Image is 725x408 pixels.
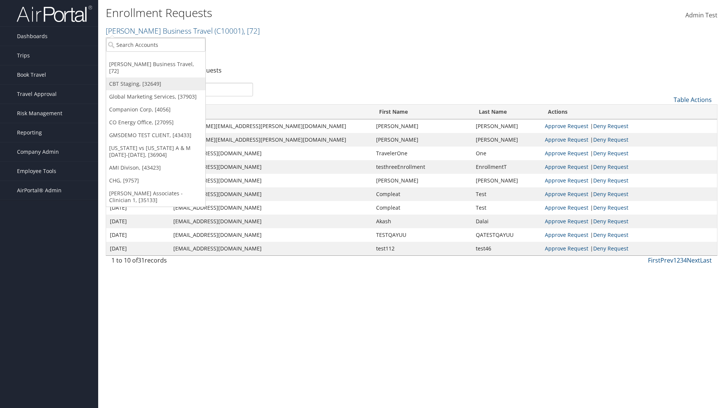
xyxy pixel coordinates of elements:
[545,231,588,238] a: Approve Request
[472,215,541,228] td: Dalai
[472,105,541,119] th: Last Name: activate to sort column ascending
[687,256,700,264] a: Next
[545,245,588,252] a: Approve Request
[372,242,472,255] td: test112
[541,201,717,215] td: |
[593,218,628,225] a: Deny Request
[700,256,712,264] a: Last
[593,177,628,184] a: Deny Request
[106,201,170,215] td: [DATE]
[170,174,372,187] td: [EMAIL_ADDRESS][DOMAIN_NAME]
[593,163,628,170] a: Deny Request
[17,181,62,200] span: AirPortal® Admin
[541,228,717,242] td: |
[593,231,628,238] a: Deny Request
[372,105,472,119] th: First Name: activate to sort column ascending
[106,77,205,90] a: CBT Staging, [32649]
[677,256,680,264] a: 2
[170,119,372,133] td: [PERSON_NAME][EMAIL_ADDRESS][PERSON_NAME][DOMAIN_NAME]
[472,133,541,147] td: [PERSON_NAME]
[17,65,46,84] span: Book Travel
[170,228,372,242] td: [EMAIL_ADDRESS][DOMAIN_NAME]
[106,242,170,255] td: [DATE]
[170,242,372,255] td: [EMAIL_ADDRESS][DOMAIN_NAME]
[106,215,170,228] td: [DATE]
[541,187,717,201] td: |
[17,162,56,181] span: Employee Tools
[106,129,205,142] a: GMSDEMO TEST CLIENT, [43433]
[17,104,62,123] span: Risk Management
[472,242,541,255] td: test46
[648,256,660,264] a: First
[545,204,588,211] a: Approve Request
[545,163,588,170] a: Approve Request
[545,150,588,157] a: Approve Request
[372,215,472,228] td: Akash
[214,26,244,36] span: ( C10001 )
[541,215,717,228] td: |
[106,161,205,174] a: AMI Divison, [43423]
[106,142,205,161] a: [US_STATE] vs [US_STATE] A & M [DATE]-[DATE], [36904]
[593,190,628,198] a: Deny Request
[17,142,59,161] span: Company Admin
[541,242,717,255] td: |
[106,103,205,116] a: Companion Corp, [4056]
[545,136,588,143] a: Approve Request
[106,90,205,103] a: Global Marketing Services, [37903]
[545,122,588,130] a: Approve Request
[683,256,687,264] a: 4
[472,174,541,187] td: [PERSON_NAME]
[472,160,541,174] td: EnrollmentT
[593,136,628,143] a: Deny Request
[170,133,372,147] td: [PERSON_NAME][EMAIL_ADDRESS][PERSON_NAME][DOMAIN_NAME]
[106,26,260,36] a: [PERSON_NAME] Business Travel
[541,174,717,187] td: |
[372,160,472,174] td: testhreeEnrollment
[17,123,42,142] span: Reporting
[106,5,514,21] h1: Enrollment Requests
[541,133,717,147] td: |
[685,11,717,19] span: Admin Test
[541,119,717,133] td: |
[660,256,673,264] a: Prev
[111,256,253,269] div: 1 to 10 of records
[673,256,677,264] a: 1
[244,26,260,36] span: , [ 72 ]
[106,38,205,52] input: Search Accounts
[17,85,57,104] span: Travel Approval
[372,119,472,133] td: [PERSON_NAME]
[593,150,628,157] a: Deny Request
[372,228,472,242] td: TESTQAYUU
[17,46,30,65] span: Trips
[372,147,472,160] td: TravelerOne
[593,204,628,211] a: Deny Request
[372,133,472,147] td: [PERSON_NAME]
[372,201,472,215] td: Compleat
[472,119,541,133] td: [PERSON_NAME]
[170,187,372,201] td: [EMAIL_ADDRESS][DOMAIN_NAME]
[674,96,712,104] a: Table Actions
[541,147,717,160] td: |
[472,201,541,215] td: Test
[106,228,170,242] td: [DATE]
[17,5,92,23] img: airportal-logo.png
[106,58,205,77] a: [PERSON_NAME] Business Travel, [72]
[170,201,372,215] td: [EMAIL_ADDRESS][DOMAIN_NAME]
[17,27,48,46] span: Dashboards
[106,187,205,207] a: [PERSON_NAME] Associates - Clinician 1, [35133]
[545,218,588,225] a: Approve Request
[593,245,628,252] a: Deny Request
[472,187,541,201] td: Test
[170,147,372,160] td: [EMAIL_ADDRESS][DOMAIN_NAME]
[541,160,717,174] td: |
[545,190,588,198] a: Approve Request
[680,256,683,264] a: 3
[372,187,472,201] td: Compleat
[472,147,541,160] td: One
[472,228,541,242] td: QATESTQAYUU
[106,116,205,129] a: CO Energy Office, [27095]
[170,215,372,228] td: [EMAIL_ADDRESS][DOMAIN_NAME]
[541,105,717,119] th: Actions
[106,174,205,187] a: CHG, [9757]
[138,256,145,264] span: 31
